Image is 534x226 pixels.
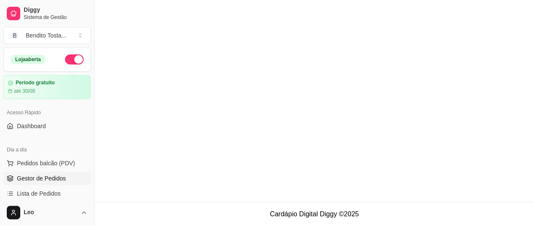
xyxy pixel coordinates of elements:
[3,202,91,223] button: Leo
[17,122,46,130] span: Dashboard
[17,189,61,198] span: Lista de Pedidos
[3,143,91,156] div: Dia a dia
[24,6,87,14] span: Diggy
[3,187,91,200] a: Lista de Pedidos
[11,55,46,64] div: Loja aberta
[3,156,91,170] button: Pedidos balcão (PDV)
[3,106,91,119] div: Acesso Rápido
[3,27,91,44] button: Select a team
[26,31,66,40] div: Bendito Tosta ...
[65,54,84,65] button: Alterar Status
[14,88,35,94] article: até 30/08
[3,119,91,133] a: Dashboard
[3,172,91,185] a: Gestor de Pedidos
[3,3,91,24] a: DiggySistema de Gestão
[17,174,66,183] span: Gestor de Pedidos
[24,209,77,216] span: Leo
[24,14,87,21] span: Sistema de Gestão
[16,80,55,86] article: Período gratuito
[17,159,75,167] span: Pedidos balcão (PDV)
[95,202,534,226] footer: Cardápio Digital Diggy © 2025
[11,31,19,40] span: B
[3,75,91,99] a: Período gratuitoaté 30/08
